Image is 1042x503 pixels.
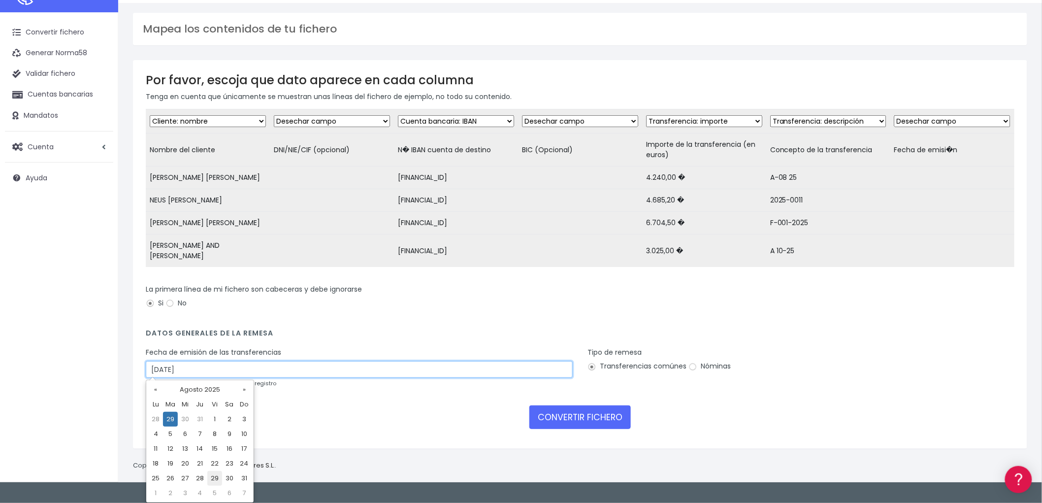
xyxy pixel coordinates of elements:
[146,134,270,167] td: Nombre del cliente
[163,382,237,397] th: Agosto 2025
[394,189,518,212] td: [FINANCIAL_ID]
[5,22,113,43] a: Convertir fichero
[518,134,642,167] td: BIC (Opcional)
[146,235,270,268] td: [PERSON_NAME] AND [PERSON_NAME]
[5,168,113,188] a: Ayuda
[193,427,207,441] td: 7
[766,235,890,268] td: A 10-25
[146,329,1014,342] h4: Datos generales de la remesa
[193,486,207,501] td: 4
[148,382,163,397] th: «
[222,456,237,471] td: 23
[148,471,163,486] td: 25
[5,84,113,105] a: Cuentas bancarias
[237,456,252,471] td: 24
[10,125,187,140] a: Formatos
[10,140,187,155] a: Problemas habituales
[237,427,252,441] td: 10
[10,170,187,186] a: Perfiles de empresas
[178,441,193,456] td: 13
[163,412,178,427] td: 29
[163,441,178,456] td: 12
[146,167,270,189] td: [PERSON_NAME] [PERSON_NAME]
[26,173,47,183] span: Ayuda
[237,397,252,412] th: Do
[10,109,187,118] div: Convertir ficheros
[642,167,766,189] td: 4.240,00 �
[207,456,222,471] td: 22
[163,397,178,412] th: Ma
[222,471,237,486] td: 30
[178,397,193,412] th: Mi
[143,23,1017,35] h3: Mapea los contenidos de tu fichero
[222,441,237,456] td: 16
[193,456,207,471] td: 21
[163,486,178,501] td: 2
[193,397,207,412] th: Ju
[10,68,187,78] div: Información general
[165,298,187,308] label: No
[146,284,362,295] label: La primera línea de mi fichero son cabeceras y debe ignorarse
[193,412,207,427] td: 31
[207,471,222,486] td: 29
[178,456,193,471] td: 20
[148,486,163,501] td: 1
[133,461,276,471] p: Copyright © 2025 .
[207,412,222,427] td: 1
[193,441,207,456] td: 14
[237,441,252,456] td: 17
[146,212,270,235] td: [PERSON_NAME] [PERSON_NAME]
[688,361,731,371] label: Nóminas
[10,252,187,267] a: API
[222,427,237,441] td: 9
[394,212,518,235] td: [FINANCIAL_ID]
[28,141,54,151] span: Cuenta
[394,235,518,268] td: [FINANCIAL_ID]
[5,43,113,64] a: Generar Norma58
[222,412,237,427] td: 2
[642,134,766,167] td: Importe de la transferencia (en euros)
[148,441,163,456] td: 11
[642,235,766,268] td: 3.025,00 �
[10,264,187,281] button: Contáctanos
[163,427,178,441] td: 5
[163,456,178,471] td: 19
[146,298,163,308] label: Si
[178,471,193,486] td: 27
[135,284,190,293] a: POWERED BY ENCHANT
[146,91,1014,102] p: Tenga en cuenta que únicamente se muestran unas líneas del fichero de ejemplo, no todo su contenido.
[642,189,766,212] td: 4.685,20 �
[148,412,163,427] td: 28
[587,361,686,371] label: Transferencias comúnes
[587,347,642,358] label: Tipo de remesa
[148,456,163,471] td: 18
[207,486,222,501] td: 5
[207,441,222,456] td: 15
[222,486,237,501] td: 6
[146,379,276,387] small: en caso de que no se incluya en cada registro
[237,486,252,501] td: 7
[529,405,631,429] button: CONVERTIR FICHERO
[5,105,113,126] a: Mandatos
[10,84,187,99] a: Información general
[178,486,193,501] td: 3
[163,471,178,486] td: 26
[10,211,187,227] a: General
[222,397,237,412] th: Sa
[642,212,766,235] td: 6.704,50 �
[237,471,252,486] td: 31
[10,196,187,205] div: Facturación
[178,427,193,441] td: 6
[766,167,890,189] td: A-08 25
[146,347,281,358] label: Fecha de emisión de las transferencias
[5,136,113,157] a: Cuenta
[10,155,187,170] a: Videotutoriales
[148,397,163,412] th: Lu
[207,397,222,412] th: Vi
[193,471,207,486] td: 28
[178,412,193,427] td: 30
[207,427,222,441] td: 8
[148,427,163,441] td: 4
[10,236,187,246] div: Programadores
[766,212,890,235] td: F-001-2025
